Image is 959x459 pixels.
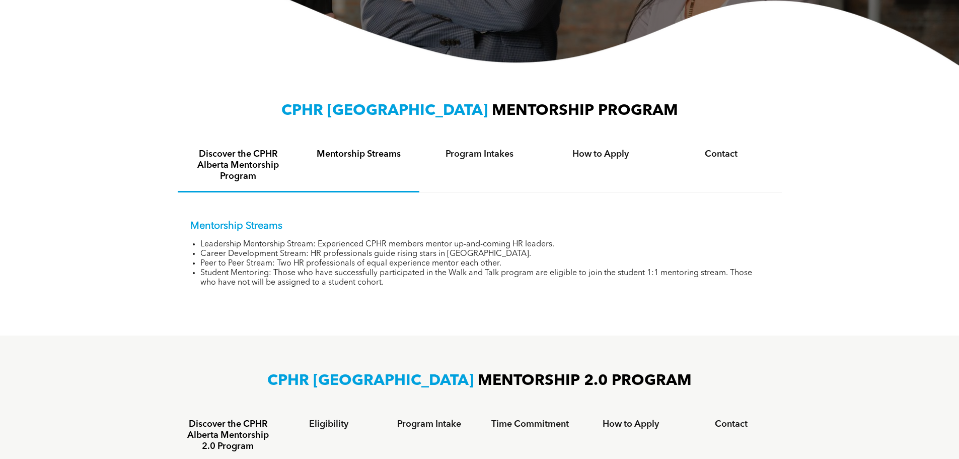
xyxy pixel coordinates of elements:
[200,249,769,259] li: Career Development Stream: HR professionals guide rising stars in [GEOGRAPHIC_DATA].
[187,419,269,452] h4: Discover the CPHR Alberta Mentorship 2.0 Program
[589,419,672,430] h4: How to Apply
[388,419,471,430] h4: Program Intake
[287,419,370,430] h4: Eligibility
[690,419,773,430] h4: Contact
[428,149,531,160] h4: Program Intakes
[200,240,769,249] li: Leadership Mentorship Stream: Experienced CPHR members mentor up-and-coming HR leaders.
[670,149,773,160] h4: Contact
[281,103,488,118] span: CPHR [GEOGRAPHIC_DATA]
[267,373,474,388] span: CPHR [GEOGRAPHIC_DATA]
[489,419,571,430] h4: Time Commitment
[308,149,410,160] h4: Mentorship Streams
[190,220,769,232] p: Mentorship Streams
[200,269,769,288] li: Student Mentoring: Those who have successfully participated in the Walk and Talk program are elig...
[200,259,769,269] li: Peer to Peer Stream: Two HR professionals of equal experience mentor each other.
[549,149,652,160] h4: How to Apply
[187,149,289,182] h4: Discover the CPHR Alberta Mentorship Program
[492,103,678,118] span: MENTORSHIP PROGRAM
[478,373,692,388] span: MENTORSHIP 2.0 PROGRAM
